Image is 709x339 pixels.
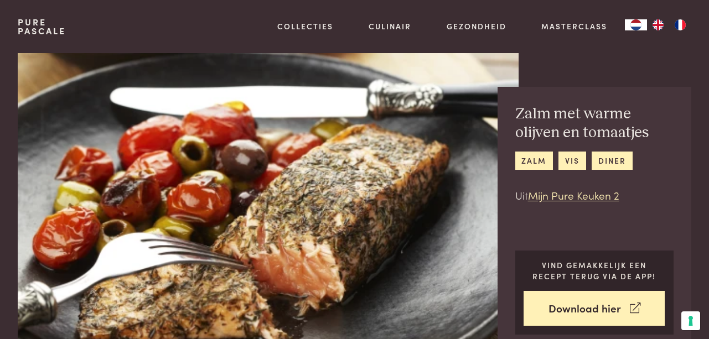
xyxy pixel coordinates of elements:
a: vis [558,152,586,170]
a: FR [669,19,691,30]
p: Vind gemakkelijk een recept terug via de app! [524,259,665,282]
h2: Zalm met warme olijven en tomaatjes [515,105,674,143]
a: Mijn Pure Keuken 2 [528,187,619,202]
a: zalm [515,152,553,170]
a: Gezondheid [447,20,506,32]
a: Collecties [277,20,333,32]
a: Culinair [369,20,411,32]
ul: Language list [647,19,691,30]
a: Download hier [524,291,665,326]
aside: Language selected: Nederlands [625,19,691,30]
a: Masterclass [541,20,607,32]
a: PurePascale [18,18,66,35]
a: NL [625,19,647,30]
p: Uit [515,187,674,204]
a: EN [647,19,669,30]
div: Language [625,19,647,30]
button: Uw voorkeuren voor toestemming voor trackingtechnologieën [681,311,700,330]
a: diner [592,152,632,170]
